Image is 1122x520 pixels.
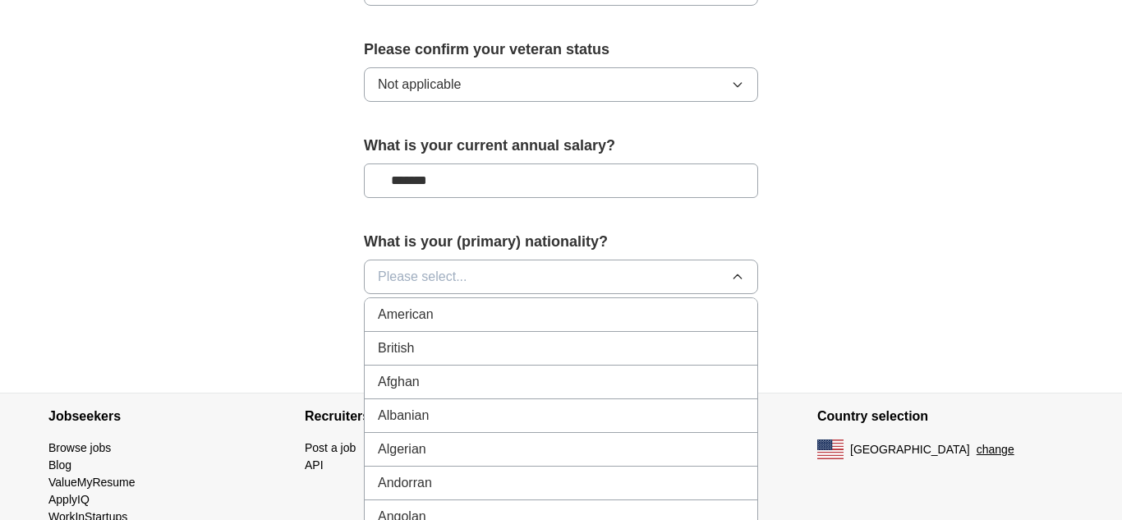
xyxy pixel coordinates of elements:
[364,260,758,294] button: Please select...
[850,441,970,458] span: [GEOGRAPHIC_DATA]
[48,493,90,506] a: ApplyIQ
[378,338,414,358] span: British
[48,476,136,489] a: ValueMyResume
[378,75,461,94] span: Not applicable
[817,393,1074,439] h4: Country selection
[48,441,111,454] a: Browse jobs
[378,305,434,324] span: American
[364,67,758,102] button: Not applicable
[817,439,844,459] img: US flag
[48,458,71,472] a: Blog
[378,267,467,287] span: Please select...
[305,458,324,472] a: API
[977,441,1014,458] button: change
[378,473,432,493] span: Andorran
[378,439,426,459] span: Algerian
[364,231,758,253] label: What is your (primary) nationality?
[378,372,420,392] span: Afghan
[364,135,758,157] label: What is your current annual salary?
[378,406,429,426] span: Albanian
[364,39,758,61] label: Please confirm your veteran status
[305,441,356,454] a: Post a job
